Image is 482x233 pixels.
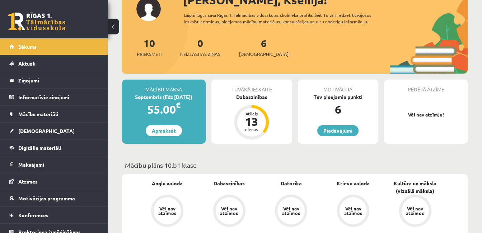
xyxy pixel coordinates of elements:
a: Digitālie materiāli [9,139,99,156]
div: Tuvākā ieskaite [211,80,292,93]
div: dienas [241,127,262,132]
legend: Maksājumi [18,156,99,173]
a: Vēl nav atzīmes [322,195,384,228]
span: [DEMOGRAPHIC_DATA] [239,51,289,58]
p: Mācību plāns 10.b1 klase [125,160,465,170]
a: Dabaszinības Atlicis 13 dienas [211,93,292,141]
div: Vēl nav atzīmes [157,206,177,215]
a: Mācību materiāli [9,106,99,122]
div: Vēl nav atzīmes [219,206,239,215]
a: Vēl nav atzīmes [384,195,446,228]
a: 6[DEMOGRAPHIC_DATA] [239,37,289,58]
div: Tev pieejamie punkti [298,93,379,101]
a: Krievu valoda [337,180,370,187]
div: Dabaszinības [211,93,292,101]
div: 6 [298,101,379,118]
legend: Ziņojumi [18,72,99,89]
span: Konferences [18,212,48,218]
div: Laipni lūgts savā Rīgas 1. Tālmācības vidusskolas skolnieka profilā. Šeit Tu vari redzēt tuvojošo... [184,12,391,25]
div: Pēdējā atzīme [384,80,468,93]
span: Mācību materiāli [18,111,58,117]
div: Atlicis [241,111,262,116]
a: 0Neizlasītās ziņas [180,37,220,58]
a: Kultūra un māksla (vizuālā māksla) [384,180,446,195]
a: Konferences [9,207,99,223]
a: Apmaksāt [146,125,182,136]
a: Aktuāli [9,55,99,72]
a: 10Priekšmeti [137,37,162,58]
div: 55.00 [122,101,206,118]
span: € [176,100,181,110]
a: Piedāvājumi [317,125,359,136]
span: Motivācijas programma [18,195,75,201]
span: Digitālie materiāli [18,144,61,151]
a: Ziņojumi [9,72,99,89]
a: Vēl nav atzīmes [198,195,261,228]
span: Sākums [18,43,37,50]
a: Sākums [9,38,99,55]
div: Septembris (līdz [DATE]) [122,93,206,101]
a: Dabaszinības [214,180,245,187]
div: Vēl nav atzīmes [405,206,425,215]
span: Priekšmeti [137,51,162,58]
a: Datorika [281,180,302,187]
span: Neizlasītās ziņas [180,51,220,58]
div: Motivācija [298,80,379,93]
a: Rīgas 1. Tālmācības vidusskola [8,13,65,30]
a: Informatīvie ziņojumi [9,89,99,105]
p: Vēl nav atzīmju! [388,111,464,118]
div: 13 [241,116,262,127]
a: Atzīmes [9,173,99,190]
a: Vēl nav atzīmes [136,195,198,228]
span: [DEMOGRAPHIC_DATA] [18,128,75,134]
a: Angļu valoda [152,180,183,187]
div: Vēl nav atzīmes [343,206,363,215]
div: Vēl nav atzīmes [281,206,301,215]
div: Mācību maksa [122,80,206,93]
a: Motivācijas programma [9,190,99,206]
a: Vēl nav atzīmes [260,195,322,228]
span: Aktuāli [18,60,36,67]
a: [DEMOGRAPHIC_DATA] [9,123,99,139]
span: Atzīmes [18,178,38,185]
a: Maksājumi [9,156,99,173]
legend: Informatīvie ziņojumi [18,89,99,105]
